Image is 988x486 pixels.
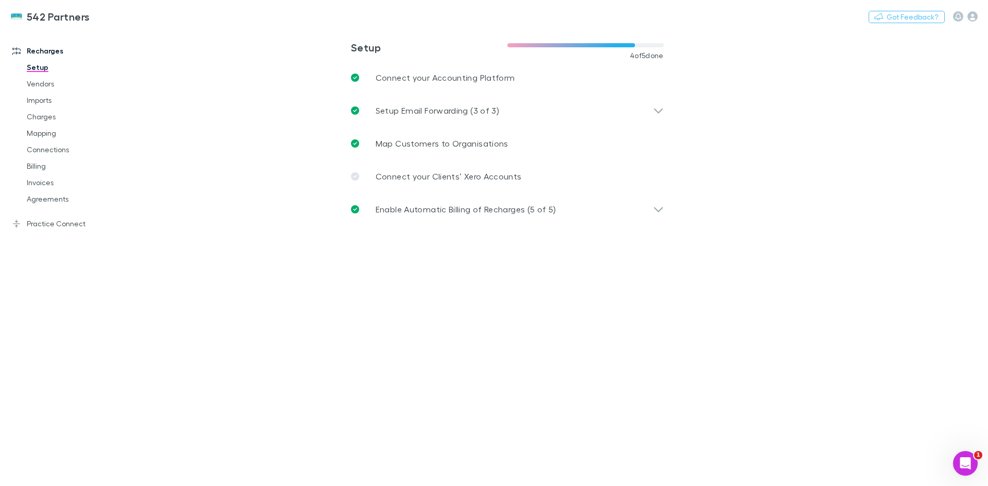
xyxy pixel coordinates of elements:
[376,71,515,84] p: Connect your Accounting Platform
[974,451,982,459] span: 1
[630,51,664,60] span: 4 of 5 done
[16,59,139,76] a: Setup
[376,104,499,117] p: Setup Email Forwarding (3 of 3)
[16,158,139,174] a: Billing
[343,127,672,160] a: Map Customers to Organisations
[16,141,139,158] a: Connections
[953,451,978,476] iframe: Intercom live chat
[376,203,556,215] p: Enable Automatic Billing of Recharges (5 of 5)
[2,43,139,59] a: Recharges
[343,160,672,193] a: Connect your Clients’ Xero Accounts
[16,125,139,141] a: Mapping
[343,94,672,127] div: Setup Email Forwarding (3 of 3)
[16,191,139,207] a: Agreements
[27,10,90,23] h3: 542 Partners
[4,4,96,29] a: 542 Partners
[343,193,672,226] div: Enable Automatic Billing of Recharges (5 of 5)
[16,92,139,109] a: Imports
[376,137,508,150] p: Map Customers to Organisations
[16,174,139,191] a: Invoices
[16,76,139,92] a: Vendors
[376,170,522,183] p: Connect your Clients’ Xero Accounts
[869,11,945,23] button: Got Feedback?
[10,10,23,23] img: 542 Partners's Logo
[351,41,507,53] h3: Setup
[2,215,139,232] a: Practice Connect
[16,109,139,125] a: Charges
[343,61,672,94] a: Connect your Accounting Platform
